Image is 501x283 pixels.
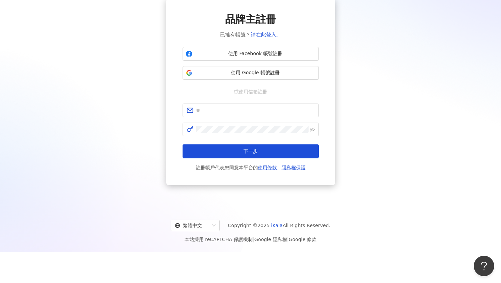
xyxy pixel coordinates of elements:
span: | [287,237,289,242]
button: 下一步 [183,144,319,158]
button: 使用 Facebook 帳號註冊 [183,47,319,61]
iframe: Help Scout Beacon - Open [474,256,494,276]
span: 本站採用 reCAPTCHA 保護機制 [185,235,316,243]
div: 繁體中文 [175,220,209,231]
span: Copyright © 2025 All Rights Reserved. [228,221,330,230]
button: 使用 Google 帳號註冊 [183,66,319,80]
span: 使用 Facebook 帳號註冊 [195,50,316,57]
a: 使用條款 [258,165,277,170]
span: 使用 Google 帳號註冊 [195,69,316,76]
a: Google 條款 [288,237,316,242]
span: 已擁有帳號？ [220,31,281,39]
span: 品牌主註冊 [225,12,276,27]
a: Google 隱私權 [254,237,287,242]
span: 或使用信箱註冊 [229,88,272,95]
a: iKala [271,223,283,228]
a: 隱私權保護 [282,165,306,170]
a: 請在此登入。 [251,32,281,38]
span: | [253,237,254,242]
span: 下一步 [244,148,258,154]
span: eye-invisible [310,127,315,132]
span: 註冊帳戶代表您同意本平台的 、 [196,163,306,172]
